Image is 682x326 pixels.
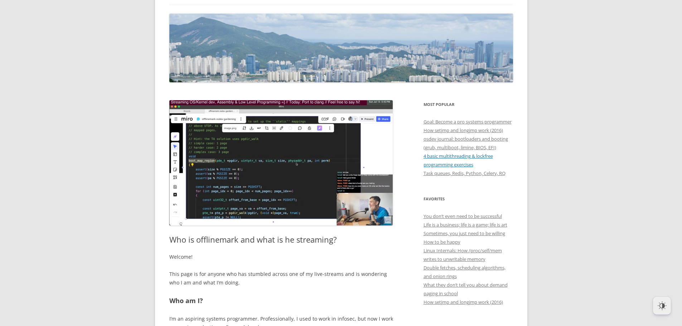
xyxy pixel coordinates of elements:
[424,170,506,176] a: Task queues, Redis, Python, Celery, RQ
[169,270,393,287] p: This page is for anyone who has stumbled across one of my live-streams and is wondering who I am ...
[424,239,460,245] a: How to be happy
[424,247,502,262] a: Linux Internals: How /proc/self/mem writes to unwritable memory
[424,282,508,297] a: What they don’t tell you about demand paging in school
[424,127,503,133] a: How setjmp and longjmp work (2016)
[169,253,393,261] p: Welcome!
[424,136,508,151] a: osdev journal: bootloaders and booting (grub, multiboot, limine, BIOS, EFI)
[169,14,513,82] img: offlinemark
[424,222,507,228] a: Life is a business; life is a game; life is art
[424,153,493,168] a: 4 basic multithreading & lockfree programming exercises
[424,230,505,237] a: Sometimes, you just need to be willing
[424,195,513,203] h3: Favorites
[169,296,393,306] h2: Who am I?
[424,213,502,219] a: You don’t even need to be successful
[424,100,513,109] h3: Most Popular
[424,264,506,279] a: Double fetches, scheduling algorithms, and onion rings
[424,118,512,125] a: Goal: Become a pro systems programmer
[424,299,503,305] a: How setjmp and longjmp work (2016)
[169,235,393,244] h1: Who is offlinemark and what is he streaming?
